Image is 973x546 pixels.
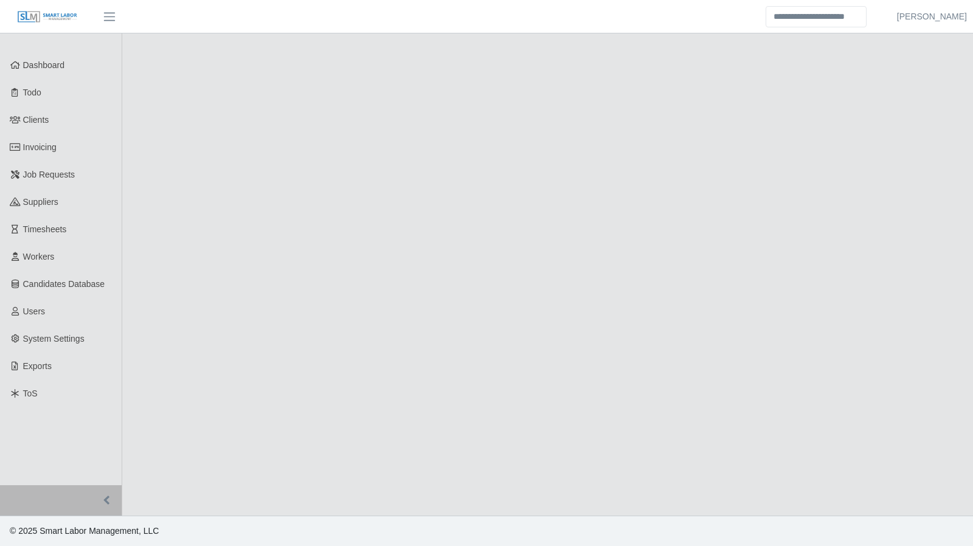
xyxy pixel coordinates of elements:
[23,115,49,125] span: Clients
[23,60,65,70] span: Dashboard
[897,10,967,23] a: [PERSON_NAME]
[23,197,58,207] span: Suppliers
[23,279,105,289] span: Candidates Database
[23,142,57,152] span: Invoicing
[23,252,55,261] span: Workers
[17,10,78,24] img: SLM Logo
[10,526,159,536] span: © 2025 Smart Labor Management, LLC
[23,389,38,398] span: ToS
[23,361,52,371] span: Exports
[23,224,67,234] span: Timesheets
[23,88,41,97] span: Todo
[23,170,75,179] span: Job Requests
[23,306,46,316] span: Users
[23,334,85,344] span: System Settings
[766,6,867,27] input: Search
